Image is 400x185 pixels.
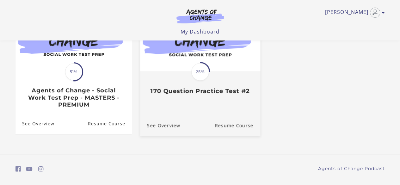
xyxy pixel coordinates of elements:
h3: Agents of Change - Social Work Test Prep - MASTERS - PREMIUM [22,87,125,108]
a: Agents of Change Podcast [318,165,385,172]
span: 51% [65,63,82,80]
img: Agents of Change Logo [170,9,231,23]
a: Toggle menu [325,8,382,18]
i: https://www.youtube.com/c/AgentsofChangeTestPrepbyMeaganMitchell (Open in a new window) [26,166,33,172]
i: https://www.instagram.com/agentsofchangeprep/ (Open in a new window) [38,166,44,172]
a: Agents of Change - Social Work Test Prep - MASTERS - PREMIUM: See Overview [15,113,54,134]
a: https://www.youtube.com/c/AgentsofChangeTestPrepbyMeaganMitchell (Open in a new window) [26,164,33,174]
span: 25% [191,63,209,81]
a: https://www.facebook.com/groups/aswbtestprep (Open in a new window) [15,164,21,174]
a: https://www.instagram.com/agentsofchangeprep/ (Open in a new window) [38,164,44,174]
a: 170 Question Practice Test #2: See Overview [140,114,180,136]
i: https://www.facebook.com/groups/aswbtestprep (Open in a new window) [15,166,21,172]
a: My Dashboard [181,28,219,35]
h3: 170 Question Practice Test #2 [147,87,253,95]
a: 170 Question Practice Test #2: Resume Course [215,114,260,136]
a: Agents of Change - Social Work Test Prep - MASTERS - PREMIUM: Resume Course [88,113,132,134]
